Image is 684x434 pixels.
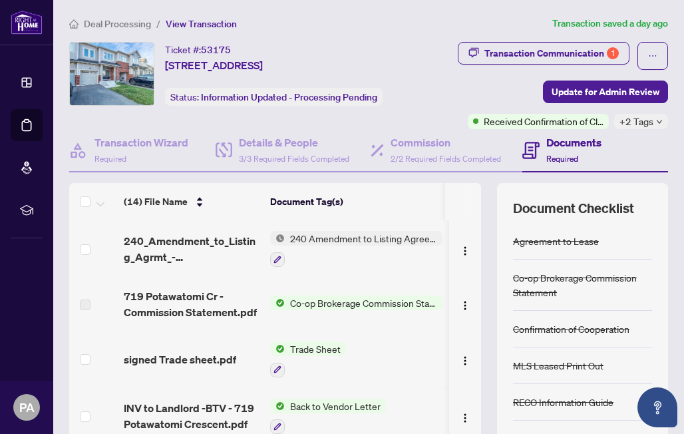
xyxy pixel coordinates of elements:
[460,413,470,423] img: Logo
[270,296,442,310] button: Status IconCo-op Brokerage Commission Statement
[201,91,377,103] span: Information Updated - Processing Pending
[270,341,346,377] button: Status IconTrade Sheet
[460,300,470,311] img: Logo
[454,405,476,427] button: Logo
[454,238,476,260] button: Logo
[70,43,154,105] img: IMG-X12288458_1.jpg
[270,231,285,246] img: Status Icon
[270,341,285,356] img: Status Icon
[513,358,603,373] div: MLS Leased Print Out
[285,296,442,310] span: Co-op Brokerage Commission Statement
[94,134,188,150] h4: Transaction Wizard
[391,154,501,164] span: 2/2 Required Fields Completed
[11,10,43,35] img: logo
[84,18,151,30] span: Deal Processing
[19,398,35,417] span: PA
[285,231,442,246] span: 240 Amendment to Listing Agreement - Authority to Offer for Sale Price Change/Extension/Amendment(s)
[552,16,668,31] article: Transaction saved a day ago
[391,134,501,150] h4: Commission
[454,294,476,315] button: Logo
[239,134,349,150] h4: Details & People
[270,296,285,310] img: Status Icon
[619,114,653,129] span: +2 Tags
[69,19,79,29] span: home
[546,154,578,164] span: Required
[165,42,231,57] div: Ticket #:
[448,331,541,388] td: [DATE]
[513,199,634,218] span: Document Checklist
[458,42,629,65] button: Transaction Communication1
[239,154,349,164] span: 3/3 Required Fields Completed
[513,234,599,248] div: Agreement to Lease
[285,341,346,356] span: Trade Sheet
[165,88,383,106] div: Status:
[513,395,613,409] div: RECO Information Guide
[270,399,285,413] img: Status Icon
[513,322,629,336] div: Confirmation of Cooperation
[94,154,126,164] span: Required
[484,43,619,64] div: Transaction Communication
[118,183,265,220] th: (14) File Name
[637,387,677,427] button: Open asap
[656,118,663,125] span: down
[448,278,541,331] td: [DATE]
[165,57,263,73] span: [STREET_ADDRESS]
[124,288,259,320] span: 719 Potawatomi Cr - Commission Statement.pdf
[124,194,188,209] span: (14) File Name
[448,220,541,278] td: [DATE]
[607,47,619,59] div: 1
[543,81,668,103] button: Update for Admin Review
[166,18,237,30] span: View Transaction
[513,270,652,300] div: Co-op Brokerage Commission Statement
[484,114,603,128] span: Received Confirmation of Closing
[124,400,259,432] span: INV to Landlord -BTV - 719 Potawatomi Crescent.pdf
[552,81,659,103] span: Update for Admin Review
[201,44,231,56] span: 53175
[270,231,442,267] button: Status Icon240 Amendment to Listing Agreement - Authority to Offer for Sale Price Change/Extensio...
[124,351,236,367] span: signed Trade sheet.pdf
[285,399,386,413] span: Back to Vendor Letter
[265,183,448,220] th: Document Tag(s)
[156,16,160,31] li: /
[648,51,657,61] span: ellipsis
[460,246,470,256] img: Logo
[124,233,259,265] span: 240_Amendment_to_Listing_Agrmt_-_Price_Change_Extension_Amendment__A__-_PropTx-[PERSON_NAME].pdf
[454,349,476,370] button: Logo
[546,134,601,150] h4: Documents
[460,355,470,366] img: Logo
